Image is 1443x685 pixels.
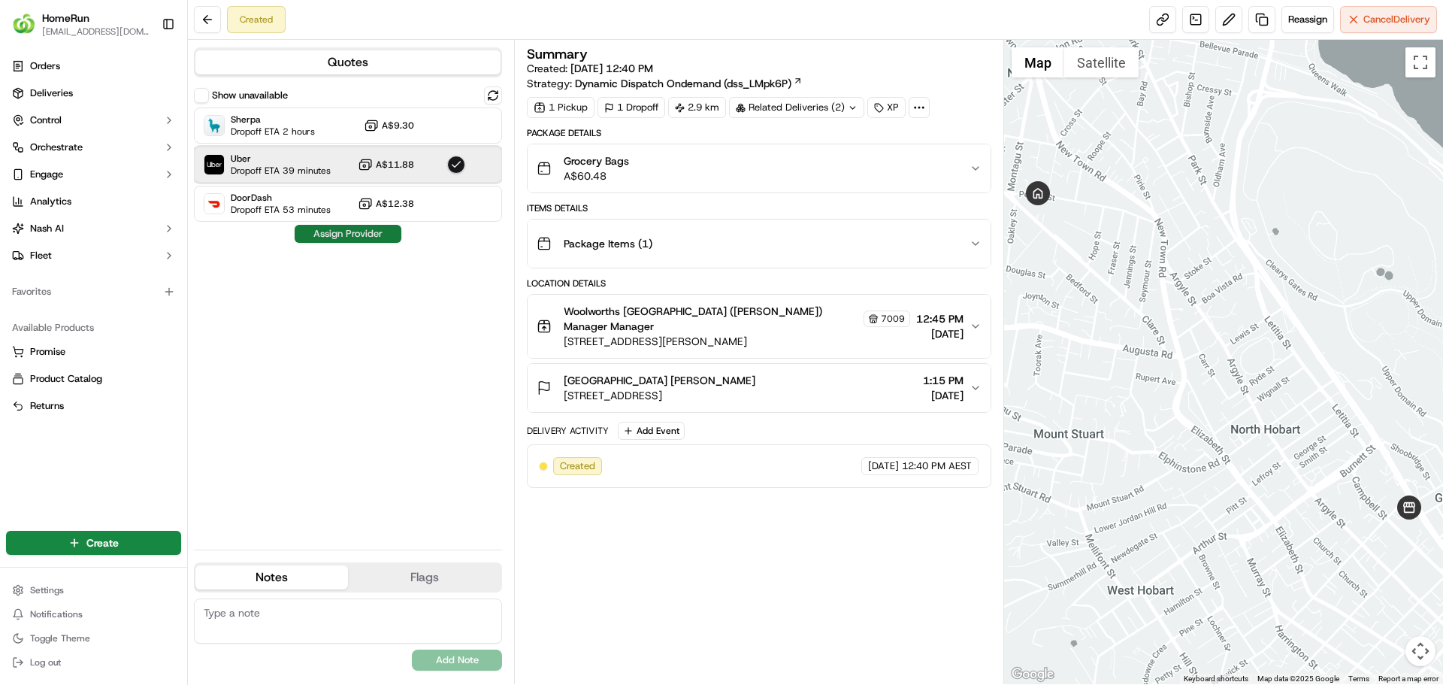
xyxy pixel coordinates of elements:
[527,127,991,139] div: Package Details
[923,373,964,388] span: 1:15 PM
[1012,47,1064,77] button: Show street map
[6,81,181,105] a: Deliveries
[30,86,73,100] span: Deliveries
[668,97,726,118] div: 2.9 km
[30,399,64,413] span: Returns
[6,531,181,555] button: Create
[6,54,181,78] a: Orders
[15,15,45,45] img: Nash
[1363,13,1430,26] span: Cancel Delivery
[1184,674,1248,684] button: Keyboard shortcuts
[1064,47,1139,77] button: Show satellite imagery
[527,425,609,437] div: Delivery Activity
[6,108,181,132] button: Control
[527,61,653,76] span: Created:
[30,195,71,208] span: Analytics
[30,372,102,386] span: Product Catalog
[6,340,181,364] button: Promise
[30,218,115,233] span: Knowledge Base
[39,97,271,113] input: Got a question? Start typing here...
[575,76,791,91] span: Dynamic Dispatch Ondemand (dss_LMpk6P)
[527,97,594,118] div: 1 Pickup
[382,120,414,132] span: A$9.30
[348,565,501,590] button: Flags
[6,217,181,241] button: Nash AI
[6,135,181,159] button: Orchestrate
[150,255,182,266] span: Pylon
[30,222,64,235] span: Nash AI
[195,50,501,74] button: Quotes
[564,304,860,334] span: Woolworths [GEOGRAPHIC_DATA] ([PERSON_NAME]) Manager Manager
[358,196,414,211] button: A$12.38
[51,159,190,171] div: We're available if you need us!
[142,218,241,233] span: API Documentation
[6,394,181,418] button: Returns
[564,388,755,403] span: [STREET_ADDRESS]
[231,165,331,177] span: Dropoff ETA 39 minutes
[30,584,64,596] span: Settings
[528,364,990,412] button: [GEOGRAPHIC_DATA] [PERSON_NAME][STREET_ADDRESS]1:15 PM[DATE]
[6,244,181,268] button: Fleet
[204,116,224,135] img: Sherpa
[527,47,588,61] h3: Summary
[527,76,803,91] div: Strategy:
[1008,665,1057,684] a: Open this area in Google Maps (opens a new window)
[564,334,909,349] span: [STREET_ADDRESS][PERSON_NAME]
[15,220,27,232] div: 📗
[121,212,247,239] a: 💻API Documentation
[231,204,331,216] span: Dropoff ETA 53 minutes
[6,652,181,673] button: Log out
[30,114,62,127] span: Control
[42,26,150,38] button: [EMAIL_ADDRESS][DOMAIN_NAME]
[902,459,972,473] span: 12:40 PM AEST
[6,367,181,391] button: Product Catalog
[867,97,906,118] div: XP
[12,12,36,36] img: HomeRun
[618,422,685,440] button: Add Event
[15,144,42,171] img: 1736555255976-a54dd68f-1ca7-489b-9aae-adbdc363a1c4
[364,118,414,133] button: A$9.30
[358,157,414,172] button: A$11.88
[204,194,224,214] img: DoorDash
[376,159,414,171] span: A$11.88
[6,189,181,214] a: Analytics
[528,220,990,268] button: Package Items (1)
[923,388,964,403] span: [DATE]
[570,62,653,75] span: [DATE] 12:40 PM
[256,148,274,166] button: Start new chat
[527,202,991,214] div: Items Details
[231,192,331,204] span: DoorDash
[1348,674,1369,683] a: Terms (opens in new tab)
[30,345,65,359] span: Promise
[1288,13,1327,26] span: Reassign
[6,162,181,186] button: Engage
[564,153,629,168] span: Grocery Bags
[575,76,803,91] a: Dynamic Dispatch Ondemand (dss_LMpk6P)
[1281,6,1334,33] button: Reassign
[127,220,139,232] div: 💻
[1405,636,1435,666] button: Map camera controls
[30,608,83,620] span: Notifications
[42,11,89,26] button: HomeRun
[212,89,288,102] label: Show unavailable
[1257,674,1339,683] span: Map data ©2025 Google
[231,153,331,165] span: Uber
[12,399,175,413] a: Returns
[560,459,595,473] span: Created
[564,236,652,251] span: Package Items ( 1 )
[564,373,755,388] span: [GEOGRAPHIC_DATA] [PERSON_NAME]
[6,628,181,649] button: Toggle Theme
[231,126,315,138] span: Dropoff ETA 2 hours
[1008,665,1057,684] img: Google
[6,6,156,42] button: HomeRunHomeRun[EMAIL_ADDRESS][DOMAIN_NAME]
[1378,674,1438,683] a: Report a map error
[6,316,181,340] div: Available Products
[86,535,119,550] span: Create
[195,565,348,590] button: Notes
[528,144,990,192] button: Grocery BagsA$60.48
[30,249,52,262] span: Fleet
[12,372,175,386] a: Product Catalog
[1405,47,1435,77] button: Toggle fullscreen view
